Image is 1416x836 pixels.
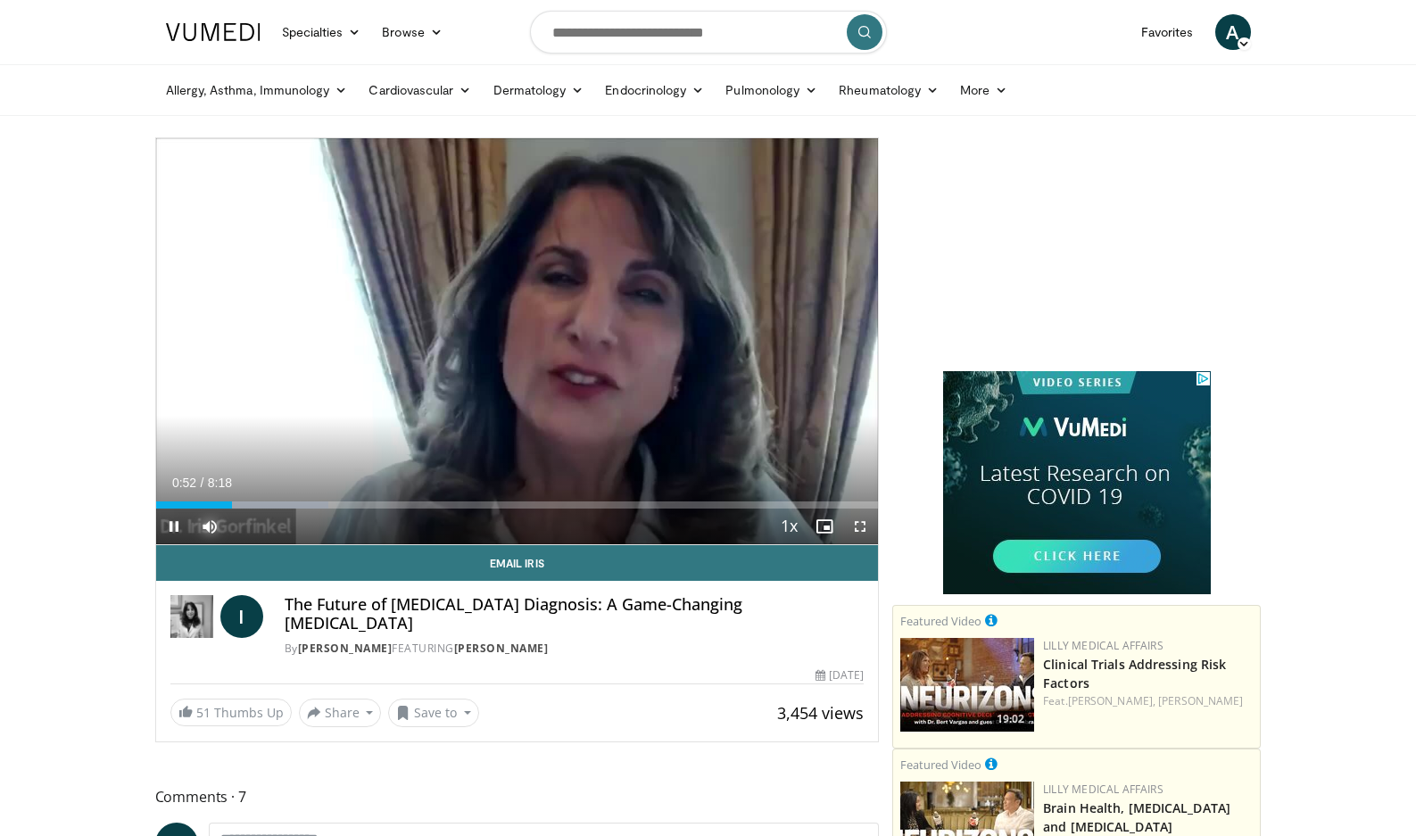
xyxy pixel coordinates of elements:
[454,641,549,656] a: [PERSON_NAME]
[371,14,453,50] a: Browse
[285,641,865,657] div: By FEATURING
[828,72,949,108] a: Rheumatology
[155,785,880,808] span: Comments 7
[271,14,372,50] a: Specialties
[715,72,828,108] a: Pulmonology
[298,641,393,656] a: [PERSON_NAME]
[156,509,192,544] button: Pause
[1043,782,1163,797] a: Lilly Medical Affairs
[530,11,887,54] input: Search topics, interventions
[196,704,211,721] span: 51
[900,613,981,629] small: Featured Video
[299,699,382,727] button: Share
[594,72,715,108] a: Endocrinology
[208,476,232,490] span: 8:18
[1043,799,1230,835] a: Brain Health, [MEDICAL_DATA] and [MEDICAL_DATA]
[170,699,292,726] a: 51 Thumbs Up
[900,638,1034,732] img: 1541e73f-d457-4c7d-a135-57e066998777.png.150x105_q85_crop-smart_upscale.jpg
[900,757,981,773] small: Featured Video
[285,595,865,633] h4: The Future of [MEDICAL_DATA] Diagnosis: A Game-Changing [MEDICAL_DATA]
[172,476,196,490] span: 0:52
[900,638,1034,732] a: 19:02
[166,23,261,41] img: VuMedi Logo
[388,699,479,727] button: Save to
[220,595,263,638] a: I
[991,711,1030,727] span: 19:02
[1130,14,1205,50] a: Favorites
[156,545,879,581] a: Email Iris
[170,595,213,638] img: Dr. Iris Gorfinkel
[943,371,1211,594] iframe: Advertisement
[192,509,228,544] button: Mute
[807,509,842,544] button: Enable picture-in-picture mode
[358,72,482,108] a: Cardiovascular
[949,72,1018,108] a: More
[156,501,879,509] div: Progress Bar
[1043,693,1253,709] div: Feat.
[842,509,878,544] button: Fullscreen
[1158,693,1243,708] a: [PERSON_NAME]
[156,138,879,545] video-js: Video Player
[155,72,359,108] a: Allergy, Asthma, Immunology
[483,72,595,108] a: Dermatology
[1068,693,1155,708] a: [PERSON_NAME],
[943,137,1211,360] iframe: Advertisement
[771,509,807,544] button: Playback Rate
[816,667,864,683] div: [DATE]
[1043,638,1163,653] a: Lilly Medical Affairs
[201,476,204,490] span: /
[1215,14,1251,50] a: A
[1043,656,1226,691] a: Clinical Trials Addressing Risk Factors
[777,702,864,724] span: 3,454 views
